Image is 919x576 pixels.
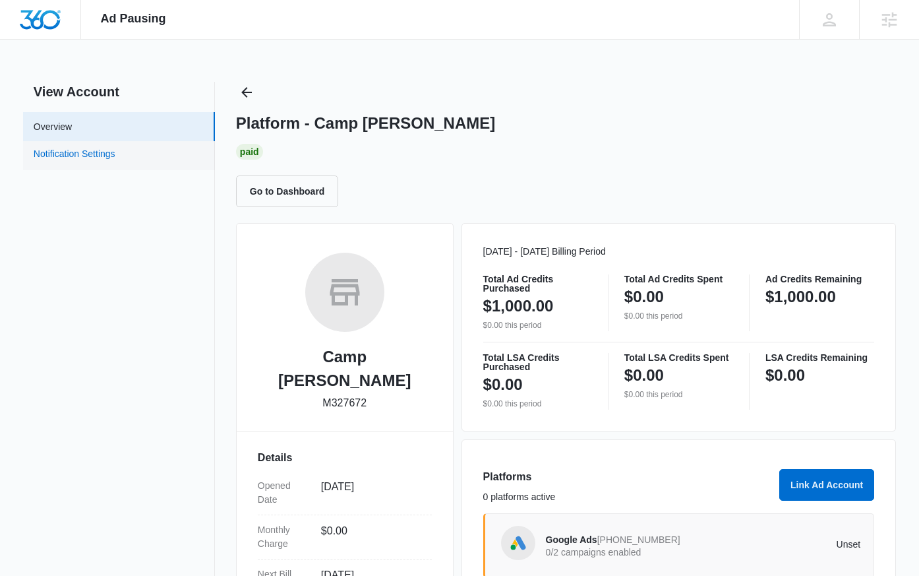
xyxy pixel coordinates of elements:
[483,296,554,317] p: $1,000.00
[258,345,432,393] h2: Camp [PERSON_NAME]
[23,82,215,102] h2: View Account
[624,274,733,284] p: Total Ad Credits Spent
[546,534,597,545] span: Google Ads
[624,365,664,386] p: $0.00
[322,395,367,411] p: M327672
[765,365,805,386] p: $0.00
[21,21,32,32] img: logo_orange.svg
[146,78,222,86] div: Keywords by Traffic
[483,274,592,293] p: Total Ad Credits Purchased
[34,34,145,45] div: Domain: [DOMAIN_NAME]
[624,389,733,400] p: $0.00 this period
[765,274,874,284] p: Ad Credits Remaining
[624,353,733,362] p: Total LSA Credits Spent
[624,310,733,322] p: $0.00 this period
[101,12,166,26] span: Ad Pausing
[34,120,72,134] a: Overview
[779,469,874,501] button: Link Ad Account
[483,319,592,331] p: $0.00 this period
[765,286,836,307] p: $1,000.00
[483,398,592,410] p: $0.00 this period
[236,176,339,207] button: Go to Dashboard
[321,523,421,551] dd: $0.00
[21,34,32,45] img: website_grey.svg
[483,353,592,371] p: Total LSA Credits Purchased
[483,245,875,259] p: [DATE] - [DATE] Billing Period
[131,77,142,87] img: tab_keywords_by_traffic_grey.svg
[37,21,65,32] div: v 4.0.25
[258,471,432,515] div: Opened Date[DATE]
[483,490,772,504] p: 0 platforms active
[483,374,523,395] p: $0.00
[765,353,874,362] p: LSA Credits Remaining
[508,533,528,553] img: Google Ads
[36,77,46,87] img: tab_domain_overview_orange.svg
[50,78,118,86] div: Domain Overview
[236,185,347,197] a: Go to Dashboard
[597,534,680,545] span: [PHONE_NUMBER]
[258,515,432,560] div: Monthly Charge$0.00
[321,479,421,507] dd: [DATE]
[483,469,772,485] h3: Platforms
[236,144,263,160] div: Paid
[703,540,860,549] p: Unset
[258,450,432,466] h3: Details
[258,523,311,551] dt: Monthly Charge
[34,147,115,164] a: Notification Settings
[258,479,311,507] dt: Opened Date
[236,82,257,103] button: Back
[546,548,703,557] p: 0/2 campaigns enabled
[624,286,664,307] p: $0.00
[236,113,495,133] h1: Platform - Camp [PERSON_NAME]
